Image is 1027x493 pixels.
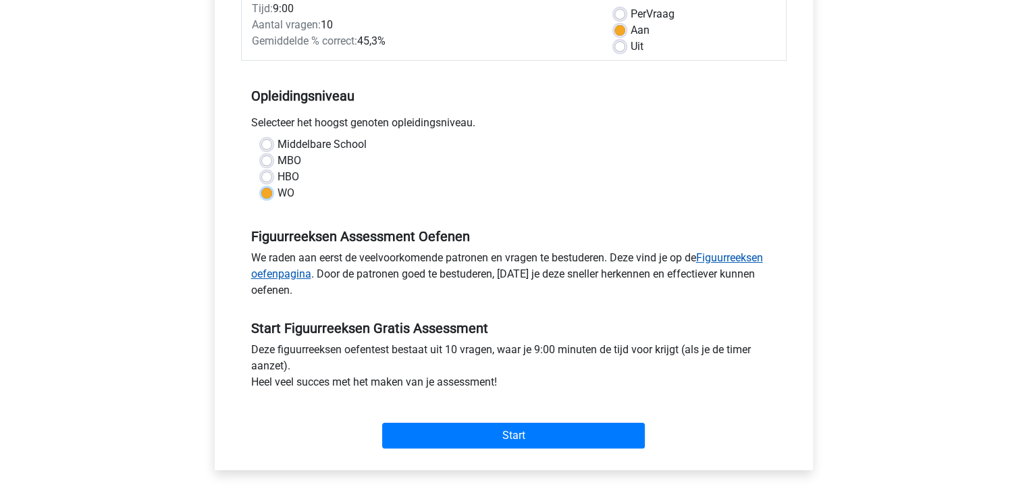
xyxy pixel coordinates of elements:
[252,2,273,15] span: Tijd:
[382,423,645,448] input: Start
[278,153,301,169] label: MBO
[252,18,321,31] span: Aantal vragen:
[631,22,650,38] label: Aan
[251,228,776,244] h5: Figuurreeksen Assessment Oefenen
[241,342,787,396] div: Deze figuurreeksen oefentest bestaat uit 10 vragen, waar je 9:00 minuten de tijd voor krijgt (als...
[278,136,367,153] label: Middelbare School
[241,115,787,136] div: Selecteer het hoogst genoten opleidingsniveau.
[278,185,294,201] label: WO
[242,33,604,49] div: 45,3%
[631,6,675,22] label: Vraag
[252,34,357,47] span: Gemiddelde % correct:
[242,17,604,33] div: 10
[241,250,787,304] div: We raden aan eerst de veelvoorkomende patronen en vragen te bestuderen. Deze vind je op de . Door...
[631,7,646,20] span: Per
[251,82,776,109] h5: Opleidingsniveau
[278,169,299,185] label: HBO
[251,320,776,336] h5: Start Figuurreeksen Gratis Assessment
[242,1,604,17] div: 9:00
[631,38,643,55] label: Uit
